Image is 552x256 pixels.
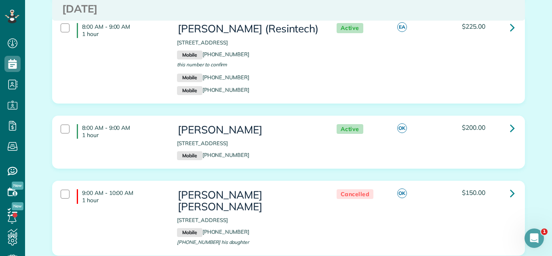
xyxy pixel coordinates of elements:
[177,61,227,68] span: this number to confirm
[77,189,165,204] h4: 9:00 AM - 10:00 AM
[177,39,320,47] p: [STREET_ADDRESS]
[177,124,320,136] h3: [PERSON_NAME]
[177,140,320,147] p: [STREET_ADDRESS]
[525,228,544,248] iframe: Intercom live chat
[177,216,320,224] p: [STREET_ADDRESS]
[462,188,485,197] span: $150.00
[12,182,23,190] span: New
[397,22,407,32] span: EA
[397,123,407,133] span: OK
[177,189,320,212] h3: [PERSON_NAME] [PERSON_NAME]
[82,30,165,38] p: 1 hour
[77,124,165,139] h4: 8:00 AM - 9:00 AM
[177,239,249,245] span: [PHONE_NUMBER] his daughter
[82,131,165,139] p: 1 hour
[177,74,249,80] a: Mobile[PHONE_NUMBER]
[177,86,202,95] small: Mobile
[177,74,202,83] small: Mobile
[462,22,485,30] span: $225.00
[541,228,548,235] span: 1
[12,202,23,210] span: New
[82,197,165,204] p: 1 hour
[177,23,320,35] h3: [PERSON_NAME] (Resintech)
[177,51,249,57] a: Mobile[PHONE_NUMBER]
[177,152,249,158] a: Mobile[PHONE_NUMBER]
[337,124,363,134] span: Active
[177,228,202,237] small: Mobile
[177,151,202,160] small: Mobile
[177,228,249,235] a: Mobile[PHONE_NUMBER]
[337,189,374,199] span: Cancelled
[462,123,485,131] span: $200.00
[397,188,407,198] span: OK
[177,87,249,93] a: Mobile[PHONE_NUMBER]
[177,51,202,59] small: Mobile
[337,23,363,33] span: Active
[77,23,165,38] h4: 8:00 AM - 9:00 AM
[62,3,515,15] h3: [DATE]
